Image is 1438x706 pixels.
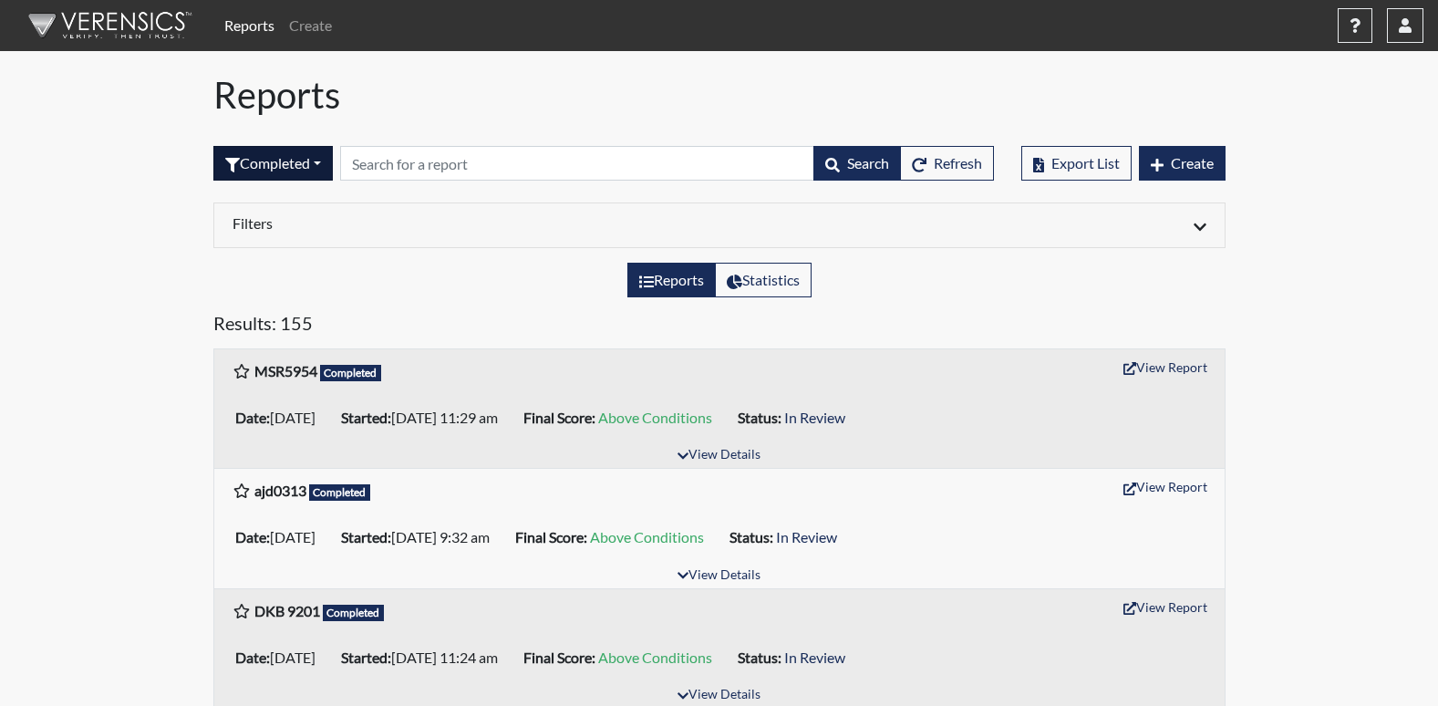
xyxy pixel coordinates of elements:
button: View Details [669,564,769,588]
h1: Reports [213,73,1226,117]
button: View Report [1115,472,1216,501]
label: View the list of reports [627,263,716,297]
h5: Results: 155 [213,312,1226,341]
b: Status: [738,649,781,666]
li: [DATE] 11:24 am [334,643,516,672]
span: Completed [320,365,382,381]
li: [DATE] [228,403,334,432]
button: View Report [1115,353,1216,381]
button: Export List [1021,146,1132,181]
span: Completed [323,605,385,621]
button: View Details [669,443,769,468]
span: Above Conditions [598,649,712,666]
b: Started: [341,528,391,545]
label: View statistics about completed interviews [715,263,812,297]
b: Started: [341,409,391,426]
b: Date: [235,409,270,426]
span: Export List [1051,154,1120,171]
span: In Review [784,649,845,666]
a: Reports [217,7,282,44]
input: Search by Registration ID, Interview Number, or Investigation Name. [340,146,814,181]
span: Search [847,154,889,171]
button: View Report [1115,593,1216,621]
li: [DATE] 9:32 am [334,523,508,552]
b: Date: [235,528,270,545]
span: In Review [784,409,845,426]
button: Search [813,146,901,181]
span: Refresh [934,154,982,171]
button: Completed [213,146,333,181]
b: Started: [341,649,391,666]
b: Status: [738,409,781,426]
div: Click to expand/collapse filters [219,214,1220,236]
b: Date: [235,649,270,666]
b: Final Score: [523,409,595,426]
b: MSR5954 [254,362,317,379]
span: Create [1171,154,1214,171]
span: In Review [776,528,837,545]
button: Refresh [900,146,994,181]
b: ajd0313 [254,482,306,499]
li: [DATE] 11:29 am [334,403,516,432]
li: [DATE] [228,643,334,672]
span: Above Conditions [598,409,712,426]
b: DKB 9201 [254,602,320,619]
h6: Filters [233,214,706,232]
b: Final Score: [515,528,587,545]
div: Filter by interview status [213,146,333,181]
span: Completed [309,484,371,501]
a: Create [282,7,339,44]
span: Above Conditions [590,528,704,545]
li: [DATE] [228,523,334,552]
b: Status: [729,528,773,545]
button: Create [1139,146,1226,181]
b: Final Score: [523,649,595,666]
